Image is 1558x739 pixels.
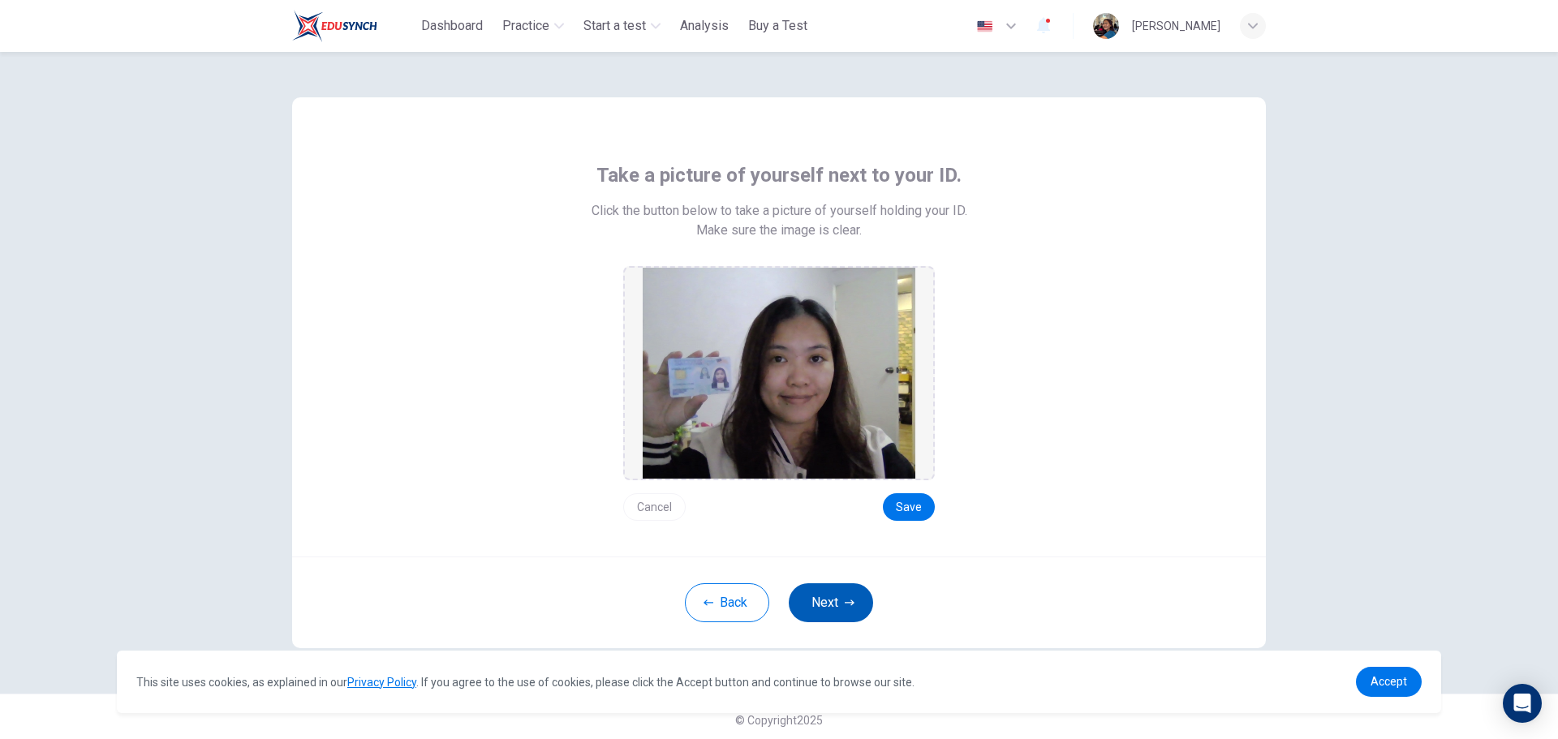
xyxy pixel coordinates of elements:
button: Back [685,583,769,622]
button: Buy a Test [742,11,814,41]
div: cookieconsent [117,651,1441,713]
img: Profile picture [1093,13,1119,39]
button: Practice [496,11,570,41]
span: Start a test [583,16,646,36]
span: Make sure the image is clear. [696,221,862,240]
span: Take a picture of yourself next to your ID. [596,162,962,188]
img: en [975,20,995,32]
img: preview screemshot [643,268,915,479]
span: © Copyright 2025 [735,714,823,727]
span: Dashboard [421,16,483,36]
button: Save [883,493,935,521]
div: Open Intercom Messenger [1503,684,1542,723]
span: Buy a Test [748,16,807,36]
button: Dashboard [415,11,489,41]
button: Analysis [674,11,735,41]
img: ELTC logo [292,10,377,42]
span: Click the button below to take a picture of yourself holding your ID. [592,201,967,221]
button: Cancel [623,493,686,521]
a: Privacy Policy [347,676,416,689]
span: Accept [1371,675,1407,688]
button: Next [789,583,873,622]
span: This site uses cookies, as explained in our . If you agree to the use of cookies, please click th... [136,676,915,689]
div: [PERSON_NAME] [1132,16,1220,36]
span: Practice [502,16,549,36]
button: Start a test [577,11,667,41]
span: Analysis [680,16,729,36]
a: dismiss cookie message [1356,667,1422,697]
a: ELTC logo [292,10,415,42]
